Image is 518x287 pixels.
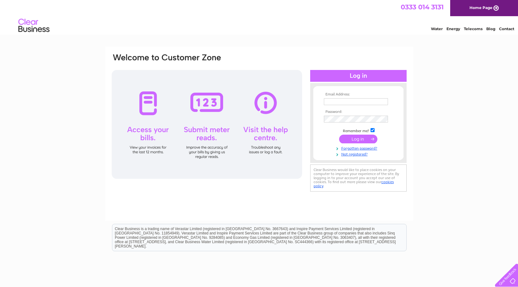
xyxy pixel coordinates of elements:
[112,3,406,30] div: Clear Business is a trading name of Verastar Limited (registered in [GEOGRAPHIC_DATA] No. 3667643...
[322,110,394,114] th: Password:
[464,26,483,31] a: Telecoms
[322,92,394,97] th: Email Address:
[324,145,394,151] a: Forgotten password?
[18,16,50,35] img: logo.png
[486,26,495,31] a: Blog
[499,26,514,31] a: Contact
[401,3,444,11] a: 0333 014 3131
[446,26,460,31] a: Energy
[322,127,394,133] td: Remember me?
[310,164,407,192] div: Clear Business would like to place cookies on your computer to improve your experience of the sit...
[314,180,394,188] a: cookies policy
[339,135,377,143] input: Submit
[324,151,394,157] a: Not registered?
[431,26,443,31] a: Water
